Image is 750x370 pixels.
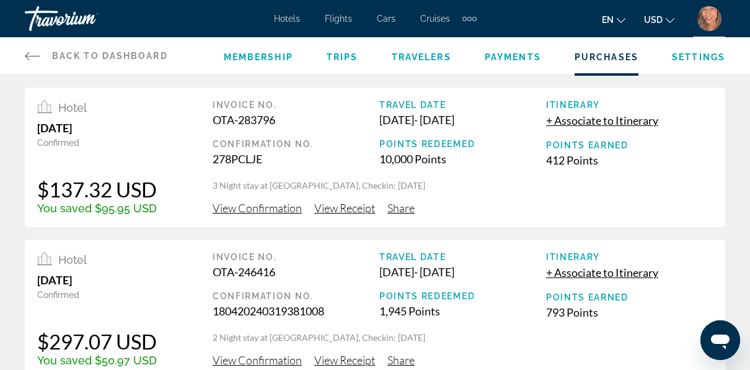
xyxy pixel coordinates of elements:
button: + Associate to Itinerary [546,265,658,280]
span: View Receipt [314,201,375,215]
a: Hotels [274,14,300,24]
div: [DATE] [37,121,157,135]
span: Hotel [58,253,87,266]
div: OTA-283796 [213,113,379,127]
div: You saved $95.95 USD [37,202,157,215]
a: Cruises [420,14,450,24]
div: 180420240319381008 [213,304,379,318]
div: OTA-246416 [213,265,379,279]
div: Confirmation No. [213,139,379,149]
button: Change language [602,11,625,29]
span: + Associate to Itinerary [546,266,658,279]
span: View Confirmation [213,353,302,367]
div: $297.07 USD [37,329,157,354]
div: You saved $50.97 USD [37,354,157,367]
div: 412 Points [546,153,713,167]
span: en [602,15,614,25]
p: 2 Night stay at [GEOGRAPHIC_DATA], Checkin: [DATE] [213,332,713,344]
iframe: Button to launch messaging window [700,320,740,360]
a: Travelers [392,52,451,62]
div: [DATE] [37,273,157,287]
a: Purchases [575,52,638,62]
div: Points Earned [546,140,713,150]
div: 793 Points [546,305,713,319]
a: Travorium [25,2,149,35]
div: Points Redeemed [379,291,546,301]
div: Confirmed [37,138,157,148]
div: [DATE] - [DATE] [379,113,546,127]
a: Settings [672,52,725,62]
div: Invoice No. [213,100,379,110]
div: 10,000 Points [379,152,546,166]
div: Invoice No. [213,252,379,262]
span: View Confirmation [213,201,302,215]
div: Confirmed [37,290,157,300]
span: Back to Dashboard [52,51,168,61]
button: Change currency [644,11,674,29]
a: Flights [325,14,352,24]
div: Itinerary [546,100,713,110]
div: Travel Date [379,100,546,110]
span: Share [387,353,415,367]
img: Z [697,6,721,31]
button: + Associate to Itinerary [546,113,658,128]
span: View Receipt [314,353,375,367]
span: Share [387,201,415,215]
span: USD [644,15,663,25]
div: Points Earned [546,292,713,302]
span: + Associate to Itinerary [546,114,658,127]
button: Extra navigation items [462,9,477,29]
div: $137.32 USD [37,177,157,202]
a: Membership [224,52,293,62]
div: Confirmation No. [213,291,379,301]
div: Itinerary [546,252,713,262]
div: 1,945 Points [379,304,546,318]
div: 278PCLJE [213,152,379,166]
span: Hotel [58,101,87,114]
p: 3 Night stay at [GEOGRAPHIC_DATA], Checkin: [DATE] [213,179,713,192]
a: Payments [485,52,541,62]
a: Cars [377,14,395,24]
div: Points Redeemed [379,139,546,149]
a: Back to Dashboard [25,37,168,74]
button: User Menu [693,6,725,32]
div: [DATE] - [DATE] [379,265,546,279]
a: Trips [327,52,358,62]
div: Travel Date [379,252,546,262]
